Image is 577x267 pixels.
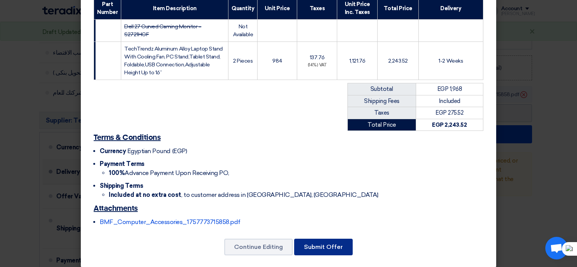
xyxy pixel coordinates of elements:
span: 2 Pieces [233,58,253,64]
td: Taxes [348,107,416,119]
button: Continue Editing [224,239,293,255]
span: Advance Payment Upon Receiving PO, [109,169,229,176]
strong: Included at no extra cost [109,191,181,198]
div: Open chat [545,237,568,259]
u: Terms & Conditions [94,134,160,141]
span: Payment Terms [100,160,145,167]
span: Included [439,98,460,104]
span: Shipping Terms [100,182,143,189]
span: TechTrendz Aluminum Alloy Laptop Stand With Cooling Fan, PC Stand,Tablet Stand, Foldable,USB Conn... [124,46,223,76]
td: EGP 1,968 [416,83,483,95]
span: 984 [272,58,282,64]
td: Total Price [348,119,416,131]
td: Subtotal [348,83,416,95]
strike: Dell 27 Curved Gaming Monitor – S2721HGF [124,23,201,38]
strong: 100% [109,169,125,176]
a: BMF_Computer_Accessories_1757773715858.pdf [100,218,241,226]
span: Not Available [233,23,253,38]
span: 2,243.52 [388,58,408,64]
span: Egyptian Pound (EGP) [127,147,187,155]
span: 1,121.76 [349,58,366,64]
span: 137.76 [310,54,325,61]
button: Submit Offer [294,239,353,255]
span: EGP 275.52 [435,109,463,116]
li: , to customer address in [GEOGRAPHIC_DATA], [GEOGRAPHIC_DATA] [109,190,483,199]
strong: EGP 2,243.52 [432,121,467,128]
td: Shipping Fees [348,95,416,107]
span: Currency [100,147,126,155]
u: Attachments [94,205,138,212]
span: 1-2 Weeks [438,58,463,64]
div: (14%) VAT [300,62,334,69]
